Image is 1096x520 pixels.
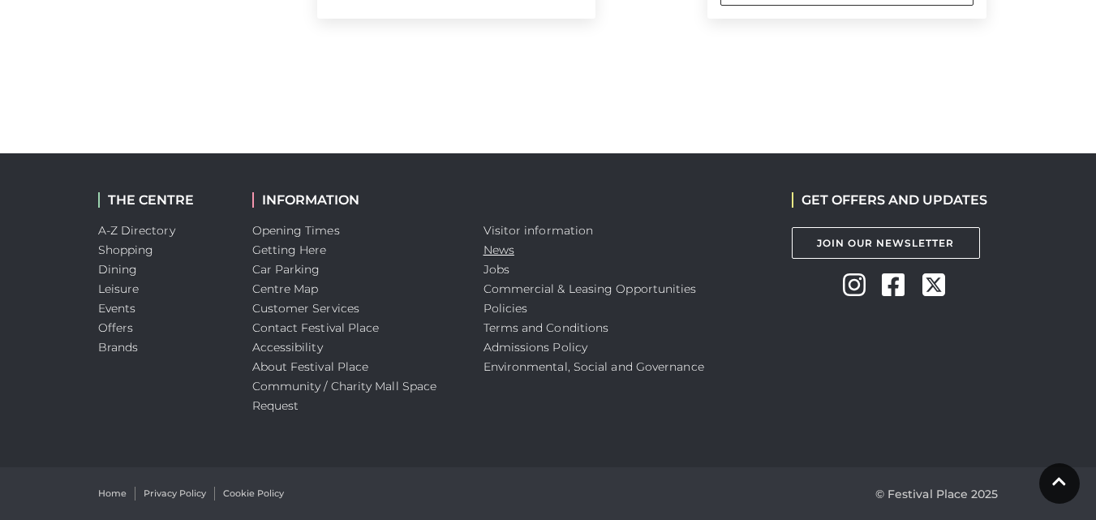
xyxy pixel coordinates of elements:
[484,281,697,296] a: Commercial & Leasing Opportunities
[252,223,340,238] a: Opening Times
[98,281,140,296] a: Leisure
[252,340,323,355] a: Accessibility
[252,243,327,257] a: Getting Here
[223,487,284,501] a: Cookie Policy
[98,320,134,335] a: Offers
[252,192,459,208] h2: INFORMATION
[484,320,609,335] a: Terms and Conditions
[792,192,987,208] h2: GET OFFERS AND UPDATES
[484,243,514,257] a: News
[98,340,139,355] a: Brands
[252,281,319,296] a: Centre Map
[252,379,437,413] a: Community / Charity Mall Space Request
[484,262,509,277] a: Jobs
[252,262,320,277] a: Car Parking
[252,320,380,335] a: Contact Festival Place
[252,359,369,374] a: About Festival Place
[144,487,206,501] a: Privacy Policy
[792,227,980,259] a: Join Our Newsletter
[98,192,228,208] h2: THE CENTRE
[484,340,588,355] a: Admissions Policy
[98,223,175,238] a: A-Z Directory
[484,359,704,374] a: Environmental, Social and Governance
[98,262,138,277] a: Dining
[484,301,528,316] a: Policies
[98,487,127,501] a: Home
[98,301,136,316] a: Events
[484,223,594,238] a: Visitor information
[875,484,999,504] p: © Festival Place 2025
[252,301,360,316] a: Customer Services
[98,243,154,257] a: Shopping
